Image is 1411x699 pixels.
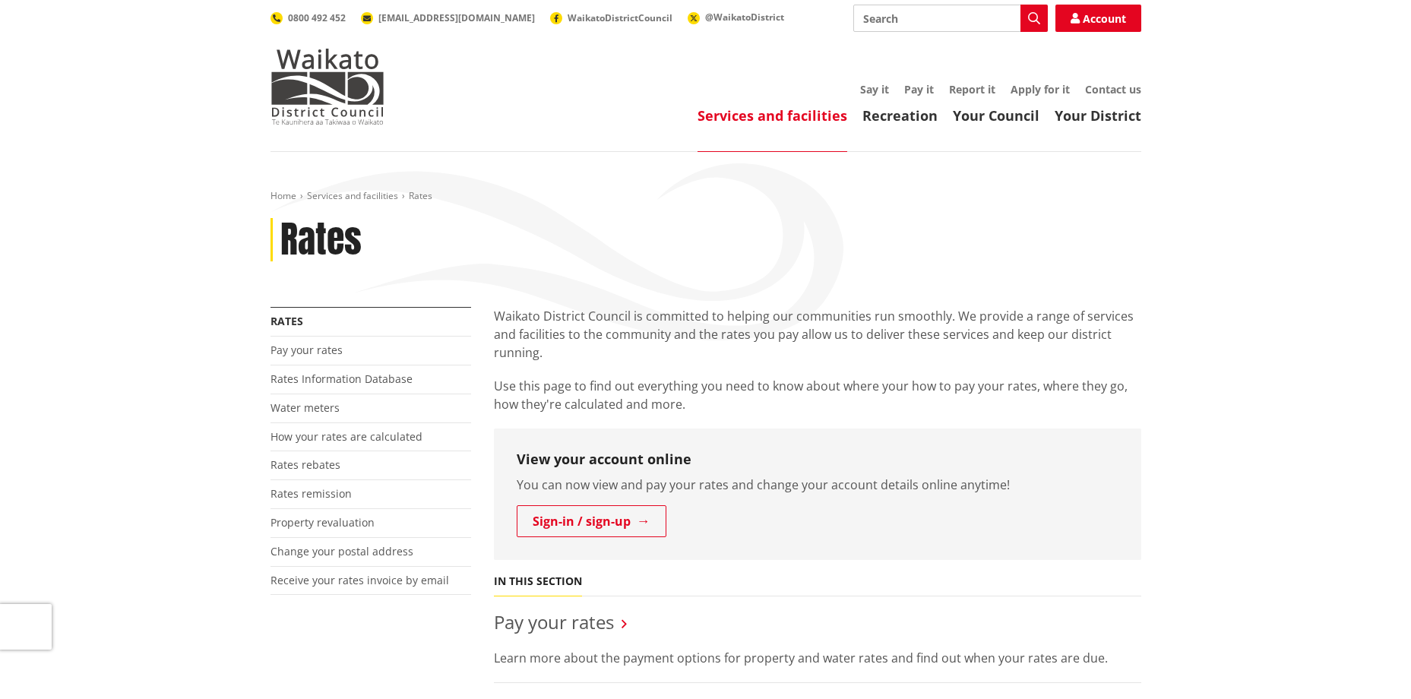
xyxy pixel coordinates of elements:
a: Report it [949,82,995,96]
a: Apply for it [1011,82,1070,96]
h3: View your account online [517,451,1118,468]
a: Home [270,189,296,202]
a: [EMAIL_ADDRESS][DOMAIN_NAME] [361,11,535,24]
p: Use this page to find out everything you need to know about where your how to pay your rates, whe... [494,377,1141,413]
a: 0800 492 452 [270,11,346,24]
a: Rates [270,314,303,328]
a: Water meters [270,400,340,415]
a: Recreation [862,106,938,125]
span: 0800 492 452 [288,11,346,24]
a: Pay it [904,82,934,96]
a: Services and facilities [698,106,847,125]
a: Rates Information Database [270,372,413,386]
p: Learn more about the payment options for property and water rates and find out when your rates ar... [494,649,1141,667]
p: You can now view and pay your rates and change your account details online anytime! [517,476,1118,494]
span: @WaikatoDistrict [705,11,784,24]
a: Rates rebates [270,457,340,472]
a: Sign-in / sign-up [517,505,666,537]
a: @WaikatoDistrict [688,11,784,24]
a: How your rates are calculated [270,429,422,444]
span: [EMAIL_ADDRESS][DOMAIN_NAME] [378,11,535,24]
p: Waikato District Council is committed to helping our communities run smoothly. We provide a range... [494,307,1141,362]
a: Pay your rates [494,609,614,634]
a: Contact us [1085,82,1141,96]
a: Your Council [953,106,1039,125]
a: Say it [860,82,889,96]
a: Pay your rates [270,343,343,357]
span: WaikatoDistrictCouncil [568,11,672,24]
nav: breadcrumb [270,190,1141,203]
a: Your District [1055,106,1141,125]
a: Account [1055,5,1141,32]
h5: In this section [494,575,582,588]
a: Rates remission [270,486,352,501]
a: Property revaluation [270,515,375,530]
a: Receive your rates invoice by email [270,573,449,587]
a: Change your postal address [270,544,413,558]
a: Services and facilities [307,189,398,202]
a: WaikatoDistrictCouncil [550,11,672,24]
img: Waikato District Council - Te Kaunihera aa Takiwaa o Waikato [270,49,384,125]
span: Rates [409,189,432,202]
h1: Rates [280,218,362,262]
input: Search input [853,5,1048,32]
